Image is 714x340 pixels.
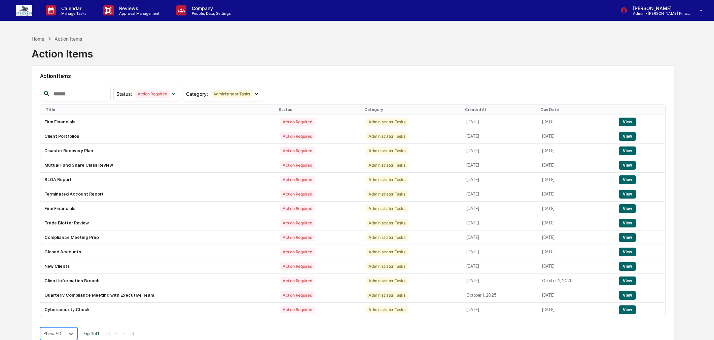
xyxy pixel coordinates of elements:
[280,262,315,270] div: Action Required
[462,303,538,317] td: [DATE]
[186,5,234,11] p: Company
[280,306,315,313] div: Action Required
[538,187,615,202] td: [DATE]
[40,158,276,173] td: Mutual Fund Share Class Review
[211,90,253,98] div: Administrator Tasks
[40,230,276,245] td: Compliance Meeting Prep
[619,177,636,182] a: View
[462,259,538,274] td: [DATE]
[538,173,615,187] td: [DATE]
[280,219,315,227] div: Action Required
[628,5,690,11] p: [PERSON_NAME]
[366,277,408,285] div: Administrator Tasks
[538,158,615,173] td: [DATE]
[538,303,615,317] td: [DATE]
[538,274,615,288] td: October 2, 2025
[465,107,535,112] div: Created At
[366,248,408,256] div: Administrator Tasks
[538,129,615,144] td: [DATE]
[462,288,538,303] td: October 1, 2025
[280,147,315,155] div: Action Required
[619,204,636,213] button: View
[619,277,636,285] button: View
[116,91,132,97] span: Status :
[280,248,315,256] div: Action Required
[280,205,315,212] div: Action Required
[619,163,636,168] a: View
[366,306,408,313] div: Administrator Tasks
[40,115,276,129] td: Firm Financials
[56,5,90,11] p: Calendar
[186,91,208,97] span: Category :
[135,90,170,98] div: Action Required
[462,216,538,230] td: [DATE]
[40,303,276,317] td: Cybersecurity Check
[56,11,90,16] p: Manage Tasks
[280,118,315,126] div: Action Required
[619,192,636,197] a: View
[40,129,276,144] td: Client Portfolios
[619,175,636,184] button: View
[32,42,93,60] div: Action Items
[280,291,315,299] div: Action Required
[104,331,112,336] button: |<
[462,173,538,187] td: [DATE]
[462,115,538,129] td: [DATE]
[538,115,615,129] td: [DATE]
[366,205,408,212] div: Administrator Tasks
[462,245,538,259] td: [DATE]
[366,118,408,126] div: Administrator Tasks
[462,230,538,245] td: [DATE]
[628,11,690,16] p: Admin • [PERSON_NAME] Financial Group
[692,318,711,336] iframe: Open customer support
[462,274,538,288] td: [DATE]
[462,144,538,158] td: [DATE]
[114,11,163,16] p: Approval Management
[40,288,276,303] td: Quarterly Compliance Meeting with Executive Team
[462,129,538,144] td: [DATE]
[619,220,636,225] a: View
[538,216,615,230] td: [DATE]
[619,206,636,211] a: View
[40,187,276,202] td: Terminated Account Report
[366,291,408,299] div: Administrator Tasks
[541,107,612,112] div: Due Date
[366,219,408,227] div: Administrator Tasks
[619,119,636,124] a: View
[462,202,538,216] td: [DATE]
[366,147,408,155] div: Administrator Tasks
[280,277,315,285] div: Action Required
[538,288,615,303] td: [DATE]
[16,5,32,16] img: logo
[129,331,136,336] button: >|
[40,202,276,216] td: Firm Financials
[538,245,615,259] td: [DATE]
[538,230,615,245] td: [DATE]
[619,132,636,141] button: View
[40,73,666,79] h2: Action Items
[280,161,315,169] div: Action Required
[619,219,636,227] button: View
[619,190,636,199] button: View
[366,132,408,140] div: Administrator Tasks
[619,233,636,242] button: View
[82,331,99,336] span: Page 1 of 1
[40,274,276,288] td: Client Information Breach
[462,158,538,173] td: [DATE]
[619,305,636,314] button: View
[619,235,636,240] a: View
[619,249,636,254] a: View
[462,187,538,202] td: [DATE]
[40,144,276,158] td: Disaster Recovery Plan
[55,36,82,42] div: Action Items
[40,259,276,274] td: New Clients
[619,161,636,170] button: View
[619,118,636,126] button: View
[280,132,315,140] div: Action Required
[619,146,636,155] button: View
[114,5,163,11] p: Reviews
[40,245,276,259] td: Closed Accounts
[46,107,274,112] div: Title
[619,293,636,298] a: View
[366,233,408,241] div: Administrator Tasks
